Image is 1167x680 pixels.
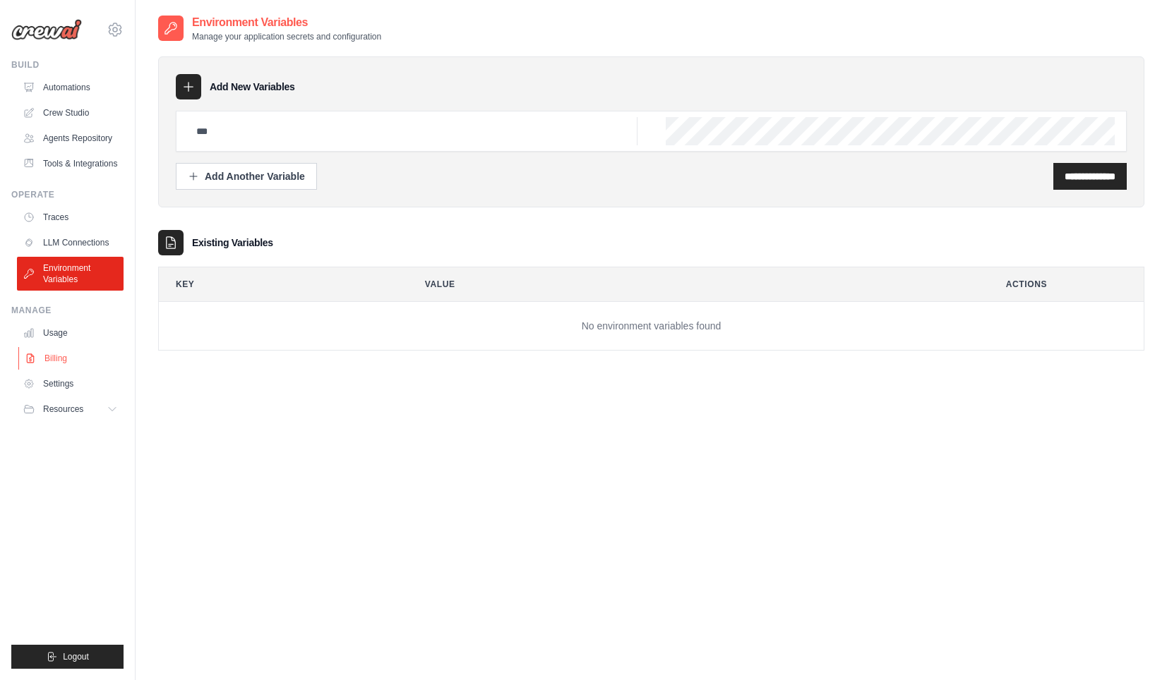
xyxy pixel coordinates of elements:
[188,169,305,183] div: Add Another Variable
[192,14,381,31] h2: Environment Variables
[18,347,125,370] a: Billing
[408,267,978,301] th: Value
[17,322,124,344] a: Usage
[17,257,124,291] a: Environment Variables
[176,163,317,190] button: Add Another Variable
[159,302,1144,351] td: No environment variables found
[43,403,83,415] span: Resources
[11,19,82,40] img: Logo
[210,80,295,94] h3: Add New Variables
[17,372,124,395] a: Settings
[192,236,273,250] h3: Existing Variables
[17,127,124,150] a: Agents Repository
[11,59,124,71] div: Build
[192,31,381,42] p: Manage your application secrets and configuration
[63,651,89,662] span: Logout
[989,267,1144,301] th: Actions
[17,398,124,420] button: Resources
[17,102,124,124] a: Crew Studio
[17,206,124,229] a: Traces
[11,305,124,316] div: Manage
[11,645,124,669] button: Logout
[159,267,397,301] th: Key
[17,152,124,175] a: Tools & Integrations
[17,231,124,254] a: LLM Connections
[17,76,124,99] a: Automations
[11,189,124,200] div: Operate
